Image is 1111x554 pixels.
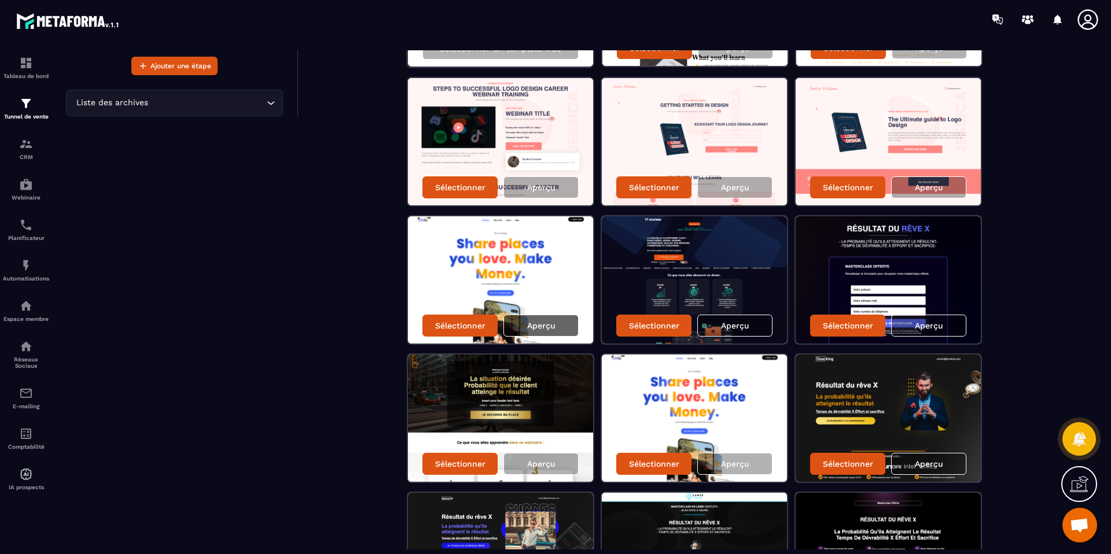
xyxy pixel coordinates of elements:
a: formationformationTunnel de vente [3,88,49,128]
a: automationsautomationsWebinaire [3,169,49,209]
img: image [408,78,593,205]
p: Tunnel de vente [3,113,49,120]
button: Ajouter une étape [131,57,218,75]
img: formation [19,56,33,70]
span: Liste des archives [73,97,150,109]
img: social-network [19,339,33,353]
a: social-networksocial-networkRéseaux Sociaux [3,331,49,378]
img: image [796,216,981,344]
img: accountant [19,427,33,441]
img: image [602,216,787,344]
a: Ouvrir le chat [1062,508,1097,542]
p: Sélectionner [629,459,679,468]
img: image [602,78,787,205]
p: CRM [3,154,49,160]
img: automations [19,467,33,481]
img: automations [19,299,33,313]
p: Aperçu [721,321,749,330]
p: Aperçu [721,183,749,192]
p: Tableau de bord [3,73,49,79]
p: Aperçu [721,459,749,468]
p: Sélectionner [823,183,873,192]
a: schedulerschedulerPlanificateur [3,209,49,250]
a: accountantaccountantComptabilité [3,418,49,459]
p: E-mailing [3,403,49,409]
p: Sélectionner [629,183,679,192]
img: image [408,216,593,344]
img: formation [19,97,33,110]
p: Sélectionner [435,183,485,192]
img: automations [19,178,33,191]
span: Ajouter une étape [150,60,211,72]
img: image [796,354,981,482]
p: Sélectionner [823,459,873,468]
a: automationsautomationsAutomatisations [3,250,49,290]
img: scheduler [19,218,33,232]
img: image [796,78,981,205]
p: Sélectionner [435,459,485,468]
img: automations [19,258,33,272]
p: Aperçu [527,321,555,330]
p: IA prospects [3,484,49,490]
a: formationformationTableau de bord [3,47,49,88]
div: Search for option [66,90,283,116]
a: emailemailE-mailing [3,378,49,418]
a: automationsautomationsEspace membre [3,290,49,331]
p: Sélectionner [629,321,679,330]
p: Espace membre [3,316,49,322]
p: Sélectionner [435,321,485,330]
input: Search for option [150,97,264,109]
p: Planificateur [3,235,49,241]
p: Aperçu [527,183,555,192]
img: formation [19,137,33,151]
p: Aperçu [527,459,555,468]
p: Aperçu [915,183,943,192]
p: Réseaux Sociaux [3,356,49,369]
p: Aperçu [915,459,943,468]
img: logo [16,10,120,31]
p: Aperçu [915,321,943,330]
img: image [408,354,593,482]
a: formationformationCRM [3,128,49,169]
p: Automatisations [3,275,49,282]
img: image [602,354,787,482]
p: Comptabilité [3,444,49,450]
img: email [19,386,33,400]
p: Webinaire [3,194,49,201]
p: Sélectionner [823,321,873,330]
